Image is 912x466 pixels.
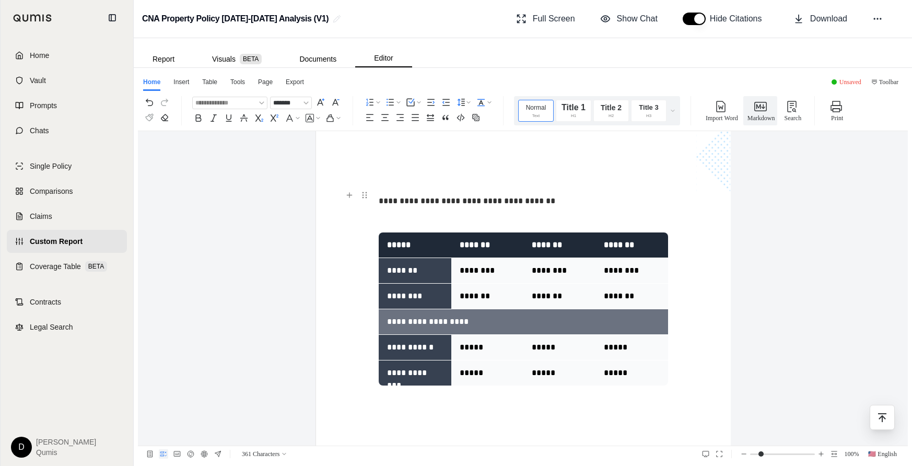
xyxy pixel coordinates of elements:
[7,230,127,253] a: Custom Report
[7,290,127,313] a: Contracts
[843,449,861,459] button: 100%
[7,119,127,142] a: Chats
[30,125,49,136] span: Chats
[784,113,801,123] p: Search
[596,8,662,29] button: Show Chat
[562,103,586,112] div: Title 1
[831,113,843,123] p: Print
[7,316,127,339] a: Legal Search
[7,255,127,278] a: Coverage TableBETA
[242,449,251,459] span: 361
[11,437,32,458] div: D
[30,211,52,222] span: Claims
[637,103,661,112] div: Title 3
[238,449,290,459] button: 361Characters
[562,114,586,118] div: h1
[842,449,862,459] span: 100%
[7,205,127,228] a: Claims
[173,77,189,91] div: Insert
[825,96,847,125] button: Print
[193,51,280,67] button: Visuals
[30,297,61,307] span: Contracts
[617,13,658,25] span: Show Chat
[599,103,623,112] div: Title 2
[240,54,262,64] span: BETA
[7,69,127,92] a: Vault
[280,51,355,67] button: Documents
[512,8,579,29] button: Full Screen
[839,78,861,86] span: Unsaved
[134,51,193,67] button: Report
[7,155,127,178] a: Single Policy
[36,437,96,447] span: [PERSON_NAME]
[258,77,273,91] div: Page
[810,13,847,25] span: Download
[743,96,778,125] button: Markdown
[706,113,738,123] p: Import Word
[104,9,121,26] button: Collapse sidebar
[30,186,73,196] span: Comparisons
[789,8,851,29] button: Download
[867,76,903,88] button: Toolbar
[7,94,127,117] a: Prompts
[7,180,127,203] a: Comparisons
[7,44,127,67] a: Home
[239,449,290,459] span: Characters
[286,77,304,91] div: Export
[36,447,96,458] span: Qumis
[524,114,548,118] div: text
[30,236,83,247] span: Custom Report
[30,161,72,171] span: Single Policy
[30,261,81,272] span: Coverage Table
[142,9,329,28] h2: CNA Property Policy [DATE]-[DATE] Analysis (V1)
[533,13,575,25] span: Full Screen
[879,77,898,87] span: Toolbar
[637,114,661,118] div: h3
[355,50,412,67] button: Editor
[230,77,245,91] div: Tools
[599,114,623,118] div: h2
[30,322,73,332] span: Legal Search
[780,96,804,125] button: Search
[747,113,775,123] p: Markdown
[143,77,160,91] div: Home
[864,449,901,459] button: 🇱🇷 English
[827,76,866,88] button: Unsaved
[85,261,107,272] span: BETA
[202,77,217,91] div: Table
[30,50,49,61] span: Home
[701,96,741,125] button: Import Word
[13,14,52,22] img: Qumis Logo
[710,13,768,25] span: Hide Citations
[30,100,57,111] span: Prompts
[30,75,46,86] span: Vault
[524,103,548,112] div: Normal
